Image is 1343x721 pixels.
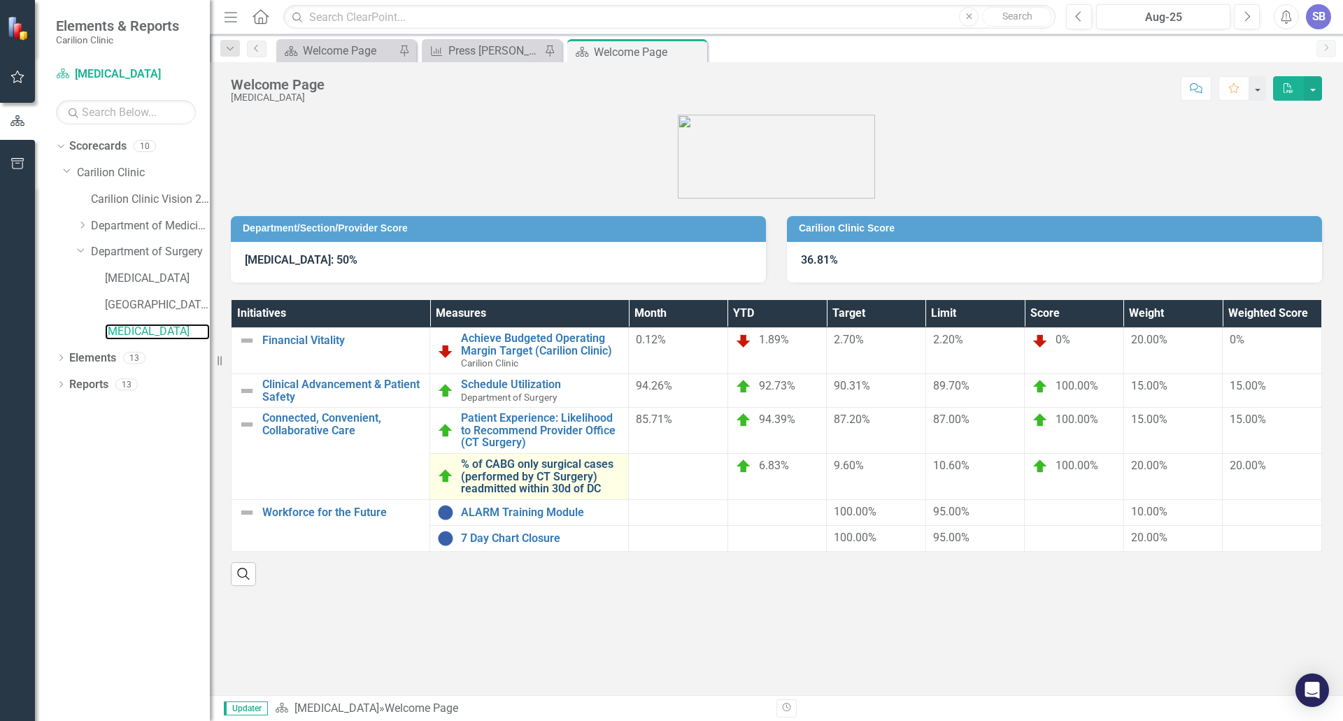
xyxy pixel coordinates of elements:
div: 10 [134,141,156,152]
span: 10.00% [1131,505,1167,518]
img: Below Plan [437,343,454,359]
span: 100.00% [834,531,876,544]
img: On Target [437,422,454,439]
span: 15.00% [1230,413,1266,426]
div: [MEDICAL_DATA] [231,92,325,103]
span: 0% [1230,333,1244,346]
img: On Target [735,378,752,395]
span: 15.00% [1131,379,1167,392]
strong: [MEDICAL_DATA]: 50% [245,253,357,266]
span: 6.83% [759,459,789,472]
span: 20.00% [1131,459,1167,472]
a: Scorecards [69,138,127,155]
span: 15.00% [1131,413,1167,426]
img: On Target [437,383,454,399]
img: On Target [437,468,454,485]
span: 2.20% [933,333,963,346]
a: Reports [69,377,108,393]
img: Not Defined [239,332,255,349]
a: ALARM Training Module [461,506,621,519]
span: 20.00% [1230,459,1266,472]
div: Welcome Page [594,43,704,61]
a: [GEOGRAPHIC_DATA] [105,297,210,313]
a: Clinical Advancement & Patient Safety [262,378,422,403]
a: Department of Surgery [91,244,210,260]
span: 100.00% [1056,379,1098,392]
img: Below Plan [735,332,752,349]
a: % of CABG only surgical cases (performed by CT Surgery) readmitted within 30d of DC [461,458,621,495]
span: 87.00% [933,413,969,426]
h3: Department/Section/Provider Score [243,223,759,234]
a: Achieve Budgeted Operating Margin Target (Carilion Clinic) [461,332,621,357]
a: Carilion Clinic Vision 2025 Scorecard [91,192,210,208]
td: Double-Click to Edit Right Click for Context Menu [430,453,629,499]
span: 20.00% [1131,531,1167,544]
img: On Target [1032,458,1049,475]
span: 92.73% [759,379,795,392]
img: Below Plan [1032,332,1049,349]
a: Connected, Convenient, Collaborative Care [262,412,422,436]
td: Double-Click to Edit Right Click for Context Menu [430,499,629,525]
img: On Target [735,458,752,475]
span: 100.00% [1056,413,1098,426]
div: Open Intercom Messenger [1295,673,1329,707]
span: 15.00% [1230,379,1266,392]
img: On Target [1032,412,1049,429]
span: 100.00% [834,505,876,518]
input: Search ClearPoint... [283,5,1056,29]
td: Double-Click to Edit Right Click for Context Menu [430,408,629,454]
img: No Information [437,504,454,521]
button: Search [982,7,1052,27]
a: [MEDICAL_DATA] [56,66,196,83]
td: Double-Click to Edit Right Click for Context Menu [430,328,629,374]
div: 13 [115,378,138,390]
td: Double-Click to Edit Right Click for Context Menu [232,408,430,500]
img: On Target [735,412,752,429]
span: 94.39% [759,413,795,426]
div: Aug-25 [1101,9,1225,26]
img: carilion%20clinic%20logo%202.0.png [678,115,875,199]
a: Welcome Page [280,42,395,59]
a: Workforce for the Future [262,506,422,519]
div: Welcome Page [303,42,395,59]
span: Search [1002,10,1032,22]
div: Press [PERSON_NAME]: Friendliness & courtesy of care provider [448,42,541,59]
small: Carilion Clinic [56,34,179,45]
img: ClearPoint Strategy [7,16,31,41]
a: Financial Vitality [262,334,422,347]
div: Welcome Page [385,701,458,715]
span: 20.00% [1131,333,1167,346]
span: Elements & Reports [56,17,179,34]
span: 89.70% [933,379,969,392]
a: 7 Day Chart Closure [461,532,621,545]
input: Search Below... [56,100,196,124]
button: Aug-25 [1096,4,1230,29]
button: SB [1306,4,1331,29]
span: Updater [224,701,268,715]
span: 0.12% [636,333,666,346]
img: Not Defined [239,383,255,399]
span: 95.00% [933,505,969,518]
div: Welcome Page [231,77,325,92]
img: No Information [437,530,454,547]
td: Double-Click to Edit Right Click for Context Menu [430,525,629,551]
span: 90.31% [834,379,870,392]
a: [MEDICAL_DATA] [105,271,210,287]
td: Double-Click to Edit Right Click for Context Menu [232,328,430,374]
span: 2.70% [834,333,864,346]
a: Elements [69,350,116,366]
a: Carilion Clinic [77,165,210,181]
td: Double-Click to Edit Right Click for Context Menu [232,374,430,408]
span: 1.89% [759,333,789,346]
img: On Target [1032,378,1049,395]
h3: Carilion Clinic Score [799,223,1315,234]
span: Carilion Clinic [461,357,518,369]
span: 100.00% [1056,459,1098,472]
a: [MEDICAL_DATA] [294,701,379,715]
strong: 36.81% [801,253,838,266]
span: 94.26% [636,379,672,392]
span: Department of Surgery [461,392,557,403]
span: 95.00% [933,531,969,544]
span: 9.60% [834,459,864,472]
